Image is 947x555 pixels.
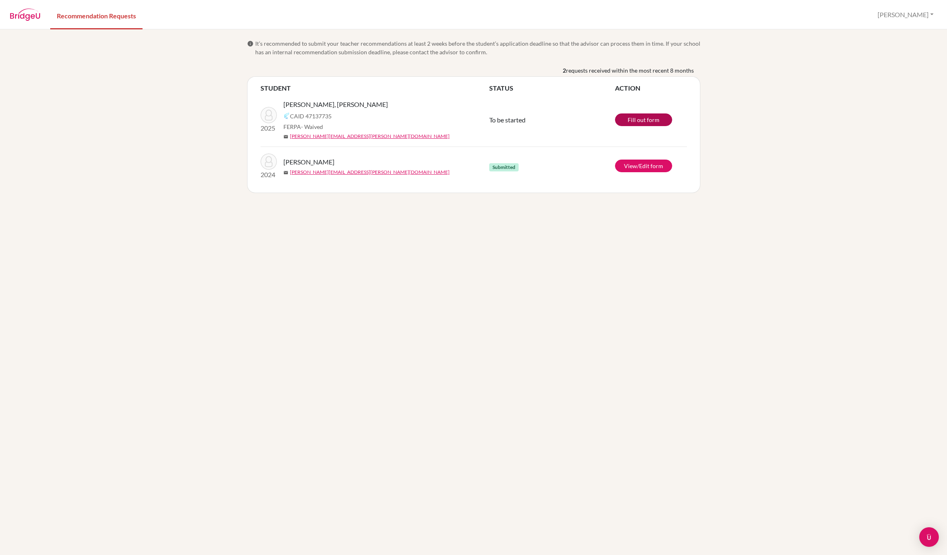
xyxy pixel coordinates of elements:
th: STATUS [489,83,615,93]
span: FERPA [283,122,323,131]
button: [PERSON_NAME] [874,7,937,22]
a: Fill out form [615,113,672,126]
span: - Waived [301,123,323,130]
span: mail [283,134,288,139]
img: Gajdek, Bono Jakub [261,107,277,123]
a: [PERSON_NAME][EMAIL_ADDRESS][PERSON_NAME][DOMAIN_NAME] [290,133,450,140]
span: To be started [489,116,526,124]
th: STUDENT [261,83,489,93]
span: info [247,40,254,47]
a: Recommendation Requests [50,1,143,29]
p: 2024 [261,170,277,180]
span: [PERSON_NAME] [283,157,334,167]
span: requests received within the most recent 8 months [566,66,694,75]
span: mail [283,170,288,175]
span: CAID 47137735 [290,112,332,120]
a: View/Edit form [615,160,672,172]
b: 2 [563,66,566,75]
div: Open Intercom Messenger [919,527,939,547]
a: [PERSON_NAME][EMAIL_ADDRESS][PERSON_NAME][DOMAIN_NAME] [290,169,450,176]
img: Common App logo [283,113,290,119]
img: BridgeU logo [10,9,40,21]
span: [PERSON_NAME], [PERSON_NAME] [283,100,388,109]
p: 2025 [261,123,277,133]
img: Lim, Aurelia Claribel [261,153,277,170]
th: ACTION [615,83,687,93]
span: It’s recommended to submit your teacher recommendations at least 2 weeks before the student’s app... [255,39,700,56]
span: Submitted [489,163,519,171]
